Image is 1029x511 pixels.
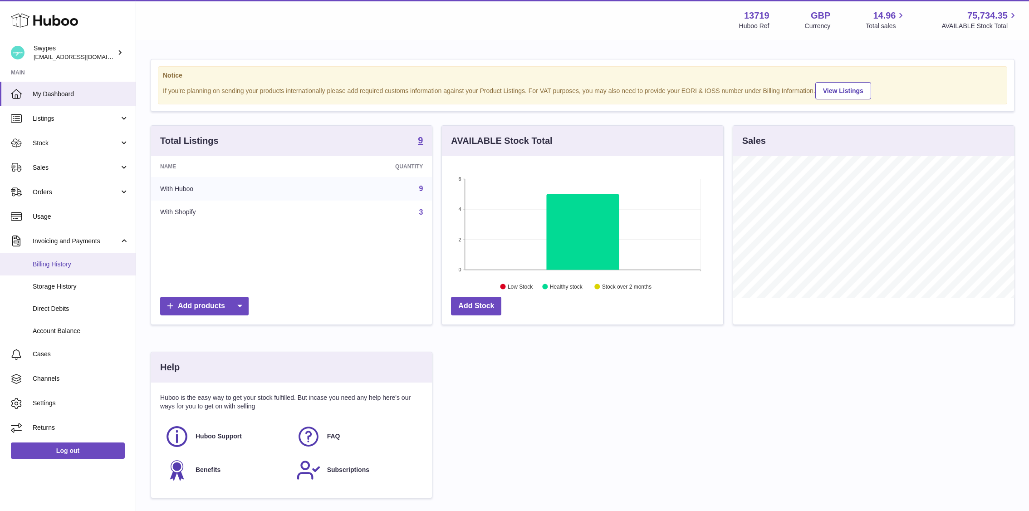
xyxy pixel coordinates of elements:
[418,136,423,147] a: 9
[151,201,303,224] td: With Shopify
[296,458,419,482] a: Subscriptions
[811,10,830,22] strong: GBP
[196,466,220,474] span: Benefits
[160,393,423,411] p: Huboo is the easy way to get your stock fulfilled. But incase you need any help here's our ways f...
[196,432,242,441] span: Huboo Support
[160,135,219,147] h3: Total Listings
[165,458,287,482] a: Benefits
[33,139,119,147] span: Stock
[163,71,1002,80] strong: Notice
[602,284,652,290] text: Stock over 2 months
[33,114,119,123] span: Listings
[296,424,419,449] a: FAQ
[419,185,423,192] a: 9
[11,46,24,59] img: hello@swypes.co.uk
[11,442,125,459] a: Log out
[34,53,133,60] span: [EMAIL_ADDRESS][DOMAIN_NAME]
[151,156,303,177] th: Name
[451,135,552,147] h3: AVAILABLE Stock Total
[327,432,340,441] span: FAQ
[419,208,423,216] a: 3
[151,177,303,201] td: With Huboo
[33,237,119,246] span: Invoicing and Payments
[744,10,769,22] strong: 13719
[739,22,769,30] div: Huboo Ref
[33,188,119,197] span: Orders
[873,10,896,22] span: 14.96
[459,237,461,242] text: 2
[459,176,461,182] text: 6
[508,284,533,290] text: Low Stock
[941,22,1018,30] span: AVAILABLE Stock Total
[33,423,129,432] span: Returns
[33,305,129,313] span: Direct Debits
[451,297,501,315] a: Add Stock
[550,284,583,290] text: Healthy stock
[418,136,423,145] strong: 9
[459,206,461,212] text: 4
[34,44,115,61] div: Swypes
[33,399,129,408] span: Settings
[33,350,129,359] span: Cases
[815,82,871,99] a: View Listings
[866,10,906,30] a: 14.96 Total sales
[33,327,129,335] span: Account Balance
[327,466,369,474] span: Subscriptions
[967,10,1008,22] span: 75,734.35
[866,22,906,30] span: Total sales
[33,163,119,172] span: Sales
[165,424,287,449] a: Huboo Support
[160,297,249,315] a: Add products
[459,267,461,272] text: 0
[33,260,129,269] span: Billing History
[160,361,180,373] h3: Help
[941,10,1018,30] a: 75,734.35 AVAILABLE Stock Total
[33,282,129,291] span: Storage History
[33,212,129,221] span: Usage
[742,135,766,147] h3: Sales
[163,81,1002,99] div: If you're planning on sending your products internationally please add required customs informati...
[805,22,831,30] div: Currency
[303,156,432,177] th: Quantity
[33,90,129,98] span: My Dashboard
[33,374,129,383] span: Channels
